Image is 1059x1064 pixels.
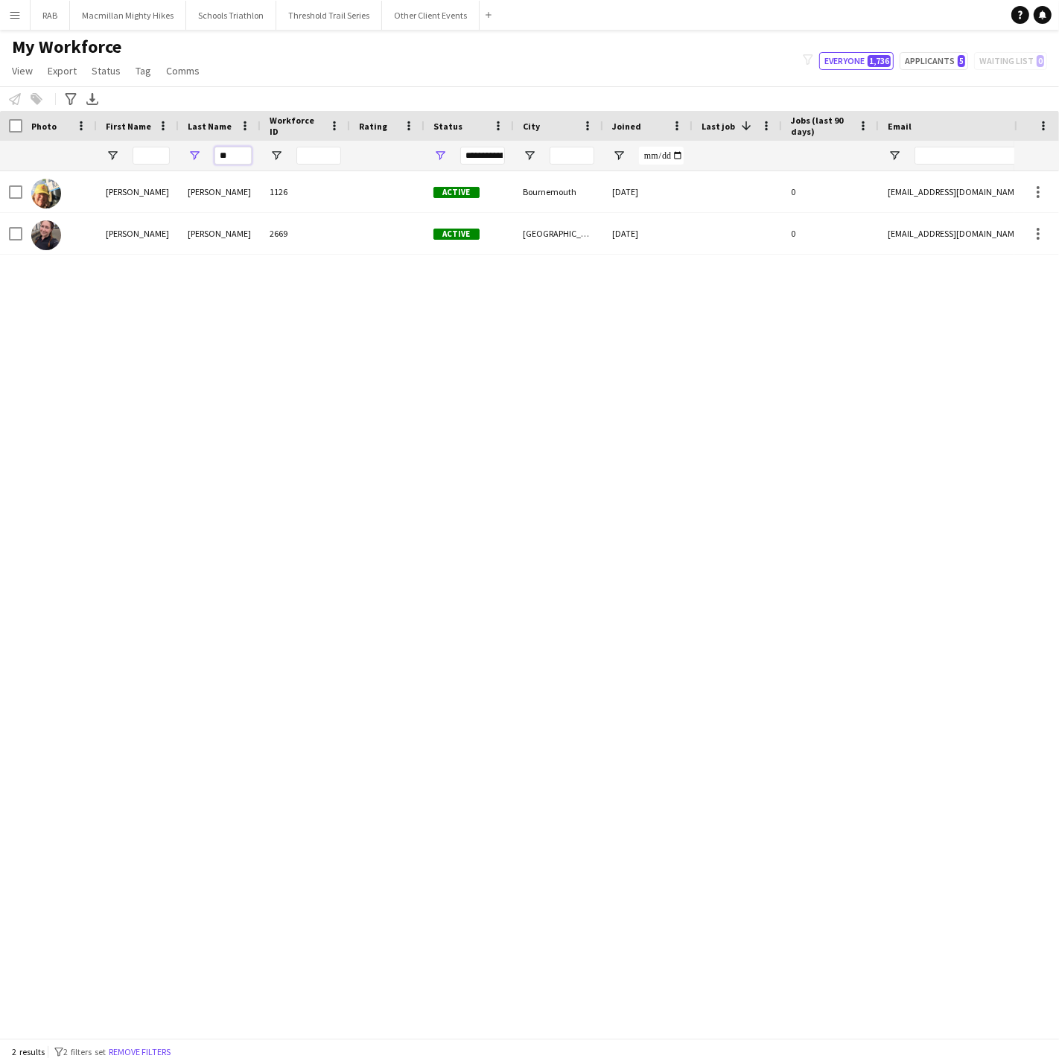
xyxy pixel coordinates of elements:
[70,1,186,30] button: Macmillan Mighty Hikes
[261,213,350,254] div: 2669
[702,121,735,132] span: Last job
[188,121,232,132] span: Last Name
[270,115,323,137] span: Workforce ID
[276,1,382,30] button: Threshold Trail Series
[214,147,252,165] input: Last Name Filter Input
[106,1044,174,1060] button: Remove filters
[130,61,157,80] a: Tag
[48,64,77,77] span: Export
[782,171,879,212] div: 0
[31,220,61,250] img: Lynsey Townsend
[514,171,603,212] div: Bournemouth
[433,149,447,162] button: Open Filter Menu
[12,64,33,77] span: View
[612,121,641,132] span: Joined
[433,121,462,132] span: Status
[958,55,965,67] span: 5
[603,213,693,254] div: [DATE]
[359,121,387,132] span: Rating
[868,55,891,67] span: 1,736
[31,121,57,132] span: Photo
[42,61,83,80] a: Export
[296,147,341,165] input: Workforce ID Filter Input
[166,64,200,77] span: Comms
[261,171,350,212] div: 1126
[136,64,151,77] span: Tag
[782,213,879,254] div: 0
[31,1,70,30] button: RAB
[179,213,261,254] div: [PERSON_NAME]
[62,90,80,108] app-action-btn: Advanced filters
[819,52,894,70] button: Everyone1,736
[97,171,179,212] div: [PERSON_NAME]
[888,121,912,132] span: Email
[86,61,127,80] a: Status
[523,121,540,132] span: City
[106,121,151,132] span: First Name
[188,149,201,162] button: Open Filter Menu
[179,171,261,212] div: [PERSON_NAME]
[106,149,119,162] button: Open Filter Menu
[514,213,603,254] div: [GEOGRAPHIC_DATA]
[92,64,121,77] span: Status
[382,1,480,30] button: Other Client Events
[888,149,901,162] button: Open Filter Menu
[160,61,206,80] a: Comms
[186,1,276,30] button: Schools Triathlon
[900,52,968,70] button: Applicants5
[433,229,480,240] span: Active
[31,179,61,208] img: Julie Townshend
[791,115,852,137] span: Jobs (last 90 days)
[63,1046,106,1057] span: 2 filters set
[603,171,693,212] div: [DATE]
[270,149,283,162] button: Open Filter Menu
[12,36,121,58] span: My Workforce
[523,149,536,162] button: Open Filter Menu
[133,147,170,165] input: First Name Filter Input
[83,90,101,108] app-action-btn: Export XLSX
[612,149,626,162] button: Open Filter Menu
[550,147,594,165] input: City Filter Input
[97,213,179,254] div: [PERSON_NAME]
[6,61,39,80] a: View
[433,187,480,198] span: Active
[639,147,684,165] input: Joined Filter Input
